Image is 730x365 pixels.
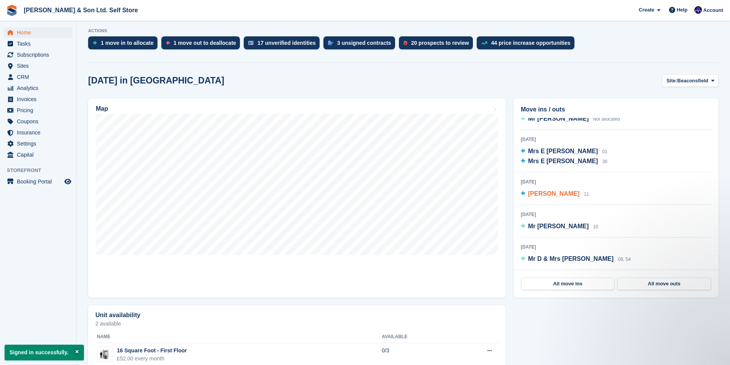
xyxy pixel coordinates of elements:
[617,278,710,290] a: All move outs
[4,27,72,38] a: menu
[677,6,687,14] span: Help
[4,105,72,116] a: menu
[703,7,723,14] span: Account
[17,27,63,38] span: Home
[477,36,578,53] a: 44 price increase opportunities
[399,36,477,53] a: 20 prospects to review
[95,312,140,319] h2: Unit availability
[17,127,63,138] span: Insurance
[17,94,63,105] span: Invoices
[166,41,170,45] img: move_outs_to_deallocate_icon-f764333ba52eb49d3ac5e1228854f67142a1ed5810a6f6cc68b1a99e826820c5.svg
[17,72,63,82] span: CRM
[17,116,63,127] span: Coupons
[4,116,72,127] a: menu
[17,83,63,93] span: Analytics
[17,61,63,71] span: Sites
[244,36,323,53] a: 17 unverified identities
[404,41,407,45] img: prospect-51fa495bee0391a8d652442698ab0144808aea92771e9ea1ae160a38d050c398.svg
[101,40,154,46] div: 1 move in to allocate
[6,5,18,16] img: stora-icon-8386f47178a22dfd0bd8f6a31ec36ba5ce8667c1dd55bd0f319d3a0aa187defe.svg
[662,74,719,87] button: Site: Beaconsfield
[521,244,711,250] div: [DATE]
[4,49,72,60] a: menu
[161,36,244,53] a: 1 move out to deallocate
[93,41,97,45] img: move_ins_to_allocate_icon-fdf77a2bb77ea45bf5b3d319d69a93e2d87916cf1d5bf7949dd705db3b84f3ca.svg
[248,41,254,45] img: verify_identity-adf6edd0f0f0b5bbfe63781bf79b02c33cf7c696d77639b501bdc392416b5a36.svg
[491,40,571,46] div: 44 price increase opportunities
[639,6,654,14] span: Create
[88,75,224,86] h2: [DATE] in [GEOGRAPHIC_DATA]
[618,257,631,262] span: 08, 54
[117,355,187,363] div: £52.00 every month
[4,94,72,105] a: menu
[95,331,382,343] th: Name
[602,159,607,164] span: 30
[521,278,614,290] a: All move ins
[174,40,236,46] div: 1 move out to deallocate
[694,6,702,14] img: Josey Kitching
[21,4,141,16] a: [PERSON_NAME] & Son Ltd. Self Store
[528,255,614,262] span: Mr D & Mrs [PERSON_NAME]
[88,98,506,298] a: Map
[117,347,187,355] div: 16 Square Foot - First Floor
[17,105,63,116] span: Pricing
[521,105,711,114] h2: Move ins / outs
[95,321,499,326] p: 2 available
[258,40,316,46] div: 17 unverified identities
[528,158,598,164] span: Mrs E [PERSON_NAME]
[4,61,72,71] a: menu
[17,138,63,149] span: Settings
[528,190,579,197] span: [PERSON_NAME]
[7,167,76,174] span: Storefront
[328,41,333,45] img: contract_signature_icon-13c848040528278c33f63329250d36e43548de30e8caae1d1a13099fd9432cc5.svg
[337,40,391,46] div: 3 unsigned contracts
[17,38,63,49] span: Tasks
[521,136,711,143] div: [DATE]
[5,345,84,360] p: Signed in successfully.
[4,176,72,187] a: menu
[96,105,108,112] h2: Map
[521,147,607,157] a: Mrs E [PERSON_NAME] 01
[593,116,620,122] span: Not allocated
[584,192,589,197] span: 11
[97,349,112,360] img: 15-sqft-unit%20(1).jpg
[411,40,469,46] div: 20 prospects to review
[521,157,607,167] a: Mrs E [PERSON_NAME] 30
[4,149,72,160] a: menu
[593,224,598,229] span: 10
[521,254,631,264] a: Mr D & Mrs [PERSON_NAME] 08, 54
[481,41,487,45] img: price_increase_opportunities-93ffe204e8149a01c8c9dc8f82e8f89637d9d84a8eef4429ea346261dce0b2c0.svg
[88,28,719,33] p: ACTIONS
[88,36,161,53] a: 1 move in to allocate
[528,115,589,122] span: Mr [PERSON_NAME]
[521,189,589,199] a: [PERSON_NAME] 11
[528,223,589,229] span: Mr [PERSON_NAME]
[4,72,72,82] a: menu
[323,36,399,53] a: 3 unsigned contracts
[4,38,72,49] a: menu
[521,114,620,124] a: Mr [PERSON_NAME] Not allocated
[382,331,453,343] th: Available
[17,149,63,160] span: Capital
[521,211,711,218] div: [DATE]
[521,222,598,232] a: Mr [PERSON_NAME] 10
[17,176,63,187] span: Booking Portal
[4,83,72,93] a: menu
[4,127,72,138] a: menu
[17,49,63,60] span: Subscriptions
[602,149,607,154] span: 01
[521,178,711,185] div: [DATE]
[677,77,708,85] span: Beaconsfield
[528,148,598,154] span: Mrs E [PERSON_NAME]
[4,138,72,149] a: menu
[666,77,677,85] span: Site:
[63,177,72,186] a: Preview store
